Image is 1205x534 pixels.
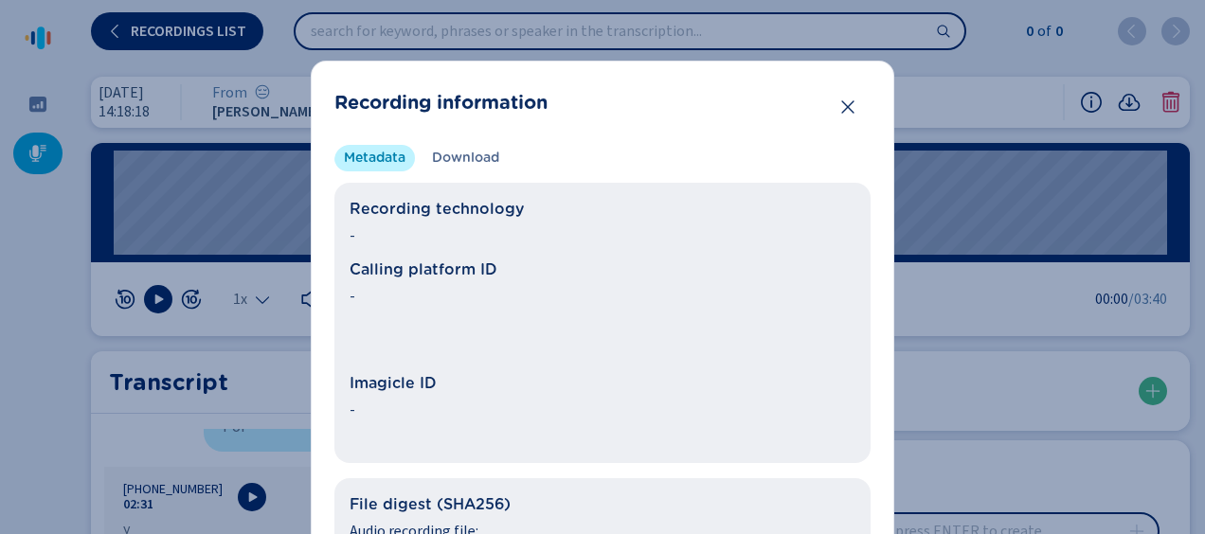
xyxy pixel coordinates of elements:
[829,88,867,126] button: Close
[350,493,855,516] span: File digest (SHA256)
[350,372,855,395] span: Imagicle ID
[350,198,855,221] span: Recording technology
[432,149,499,168] span: Download
[350,285,855,308] span: -
[334,84,871,122] header: Recording information
[350,224,855,247] span: -
[350,258,855,281] span: Calling platform ID
[350,399,355,421] span: -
